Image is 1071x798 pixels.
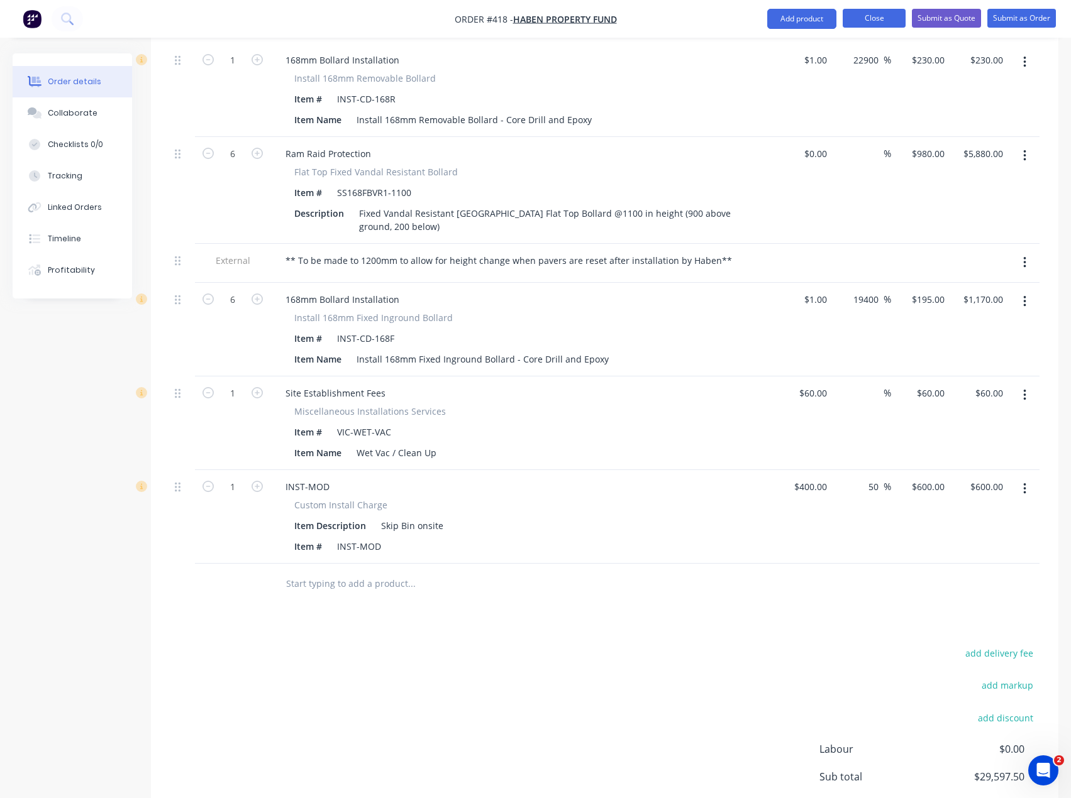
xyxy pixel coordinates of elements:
span: Sub total [819,769,931,784]
span: Install 168mm Removable Bollard [294,72,436,85]
div: ** To be made to 1200mm to allow for height change when pavers are reset after installation by Ha... [275,251,742,270]
button: Checklists 0/0 [13,129,132,160]
span: Miscellaneous Installations Services [294,405,446,418]
div: 168mm Bollard Installation [275,51,409,69]
div: Wet Vac / Clean Up [352,444,441,462]
a: Haben Property Fund [513,13,617,25]
span: Install 168mm Fixed Inground Bollard [294,311,453,324]
button: add markup [975,677,1040,694]
div: Item Description [289,517,371,535]
span: % [884,292,891,307]
div: Tracking [48,170,82,182]
div: Fixed Vandal Resistant [GEOGRAPHIC_DATA] Flat Top Bollard @1100 in height (900 above ground, 200 ... [354,204,750,236]
span: External [200,254,265,267]
div: Order details [48,76,101,87]
button: Tracking [13,160,132,192]
div: Skip Bin onsite [376,517,448,535]
button: add discount [971,709,1040,726]
div: Item Name [289,350,347,368]
span: % [884,386,891,400]
button: Close [843,9,906,28]
div: SS168FBVR1-1100 [332,183,416,202]
button: add delivery fee [958,645,1040,662]
div: Collaborate [48,107,97,119]
input: Start typing to add a product... [286,571,537,596]
div: Timeline [48,233,81,244]
span: Flat Top Fixed Vandal Resistant Bollard [294,165,458,178]
span: Custom Install Charge [294,498,387,511]
button: Linked Orders [13,192,132,223]
div: Item # [289,537,327,555]
span: $0.00 [931,741,1024,757]
iframe: Intercom live chat [1028,755,1058,785]
div: INST-MOD [275,478,340,496]
span: $29,597.50 [931,769,1024,784]
button: Timeline [13,223,132,254]
div: Ram Raid Protection [275,145,381,163]
div: Item # [289,423,327,441]
button: Submit as Order [987,9,1056,28]
button: Submit as Quote [912,9,981,28]
div: Item # [289,329,327,347]
div: Item Name [289,444,347,462]
button: Order details [13,66,132,97]
span: 2 [1054,755,1064,765]
div: Checklists 0/0 [48,139,103,150]
div: INST-CD-168F [332,329,399,347]
div: Site Establishment Fees [275,384,396,402]
span: % [884,479,891,494]
span: Order #418 - [455,13,513,25]
span: % [884,146,891,161]
img: Factory [23,9,42,28]
div: Item # [289,183,327,202]
div: Item Name [289,111,347,129]
button: Add product [767,9,836,29]
div: 168mm Bollard Installation [275,290,409,309]
div: INST-MOD [332,537,386,555]
div: Item # [289,90,327,108]
span: % [884,53,891,67]
button: Collaborate [13,97,132,129]
div: Linked Orders [48,202,102,213]
div: Install 168mm Removable Bollard - Core Drill and Epoxy [352,111,597,129]
div: VIC-WET-VAC [332,423,396,441]
div: Profitability [48,265,95,276]
div: Install 168mm Fixed Inground Bollard - Core Drill and Epoxy [352,350,614,368]
button: Profitability [13,254,132,286]
span: Labour [819,741,931,757]
div: INST-CD-168R [332,90,401,108]
div: Description [289,204,349,222]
